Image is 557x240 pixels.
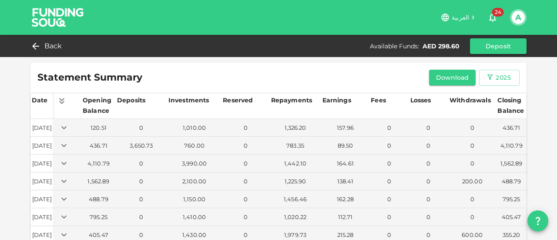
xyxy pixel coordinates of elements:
[30,119,54,137] td: [DATE]
[450,231,494,239] div: 600.00
[322,95,351,105] div: Earnings
[223,213,268,221] div: 0
[470,38,527,54] button: Deposit
[44,40,62,52] span: Back
[83,195,114,203] div: 488.79
[371,177,407,186] div: 0
[450,95,491,105] div: Withdrawals
[272,195,319,203] div: 1,456.46
[323,213,368,221] div: 112.71
[30,208,54,226] td: [DATE]
[498,231,525,239] div: 355.20
[169,231,220,239] div: 1,430.00
[83,142,114,150] div: 436.71
[169,195,220,203] div: 1,150.00
[411,177,446,186] div: 0
[58,122,70,134] button: Expand
[223,231,268,239] div: 0
[411,213,446,221] div: 0
[410,95,432,105] div: Losses
[58,159,70,166] span: Expand
[272,124,319,132] div: 1,326.20
[371,159,407,168] div: 0
[323,142,368,150] div: 89.50
[58,177,70,184] span: Expand
[117,124,165,132] div: 0
[498,177,525,186] div: 488.79
[371,95,388,105] div: Fees
[484,9,501,26] button: 24
[117,142,165,150] div: 3,650.73
[323,195,368,203] div: 162.28
[223,195,268,203] div: 0
[169,213,220,221] div: 1,410.00
[411,195,446,203] div: 0
[223,177,268,186] div: 0
[498,124,525,132] div: 436.71
[117,195,165,203] div: 0
[37,71,142,84] span: Statement Summary
[411,159,446,168] div: 0
[492,8,504,17] span: 24
[83,213,114,221] div: 795.25
[117,159,165,168] div: 0
[117,213,165,221] div: 0
[527,210,548,231] button: question
[58,211,70,223] button: Expand
[371,195,407,203] div: 0
[169,142,220,150] div: 760.00
[83,124,114,132] div: 120.51
[223,124,268,132] div: 0
[272,142,319,150] div: 783.35
[512,11,525,24] button: A
[450,142,494,150] div: 0
[323,124,368,132] div: 157.96
[272,177,319,186] div: 1,225.90
[117,177,165,186] div: 0
[169,124,220,132] div: 1,010.00
[83,95,114,116] div: Opening Balance
[58,230,70,237] span: Expand
[496,72,511,83] div: 2025
[58,195,70,202] span: Expand
[30,190,54,208] td: [DATE]
[423,42,460,51] div: AED 298.60
[58,157,70,169] button: Expand
[498,195,525,203] div: 795.25
[370,42,419,51] div: Available Funds :
[272,159,319,168] div: 1,442.10
[30,137,54,155] td: [DATE]
[498,142,525,150] div: 4,110.79
[371,124,407,132] div: 0
[411,124,446,132] div: 0
[169,177,220,186] div: 2,100.00
[58,213,70,220] span: Expand
[117,231,165,239] div: 0
[323,177,368,186] div: 138.41
[450,159,494,168] div: 0
[58,139,70,152] button: Expand
[429,70,476,85] button: Download
[479,70,520,86] button: 2025
[272,213,319,221] div: 1,020.22
[371,142,407,150] div: 0
[30,172,54,190] td: [DATE]
[117,95,145,105] div: Deposits
[32,95,49,105] div: Date
[223,142,268,150] div: 0
[323,231,368,239] div: 215.28
[450,195,494,203] div: 0
[498,213,525,221] div: 405.47
[450,213,494,221] div: 0
[83,231,114,239] div: 405.47
[323,159,368,168] div: 164.61
[271,95,312,105] div: Repayments
[498,159,525,168] div: 1,562.89
[58,141,70,148] span: Expand
[168,95,209,105] div: Investments
[450,124,494,132] div: 0
[58,123,70,130] span: Expand
[497,95,525,116] div: Closing Balance
[223,95,253,105] div: Reserved
[169,159,220,168] div: 3,990.00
